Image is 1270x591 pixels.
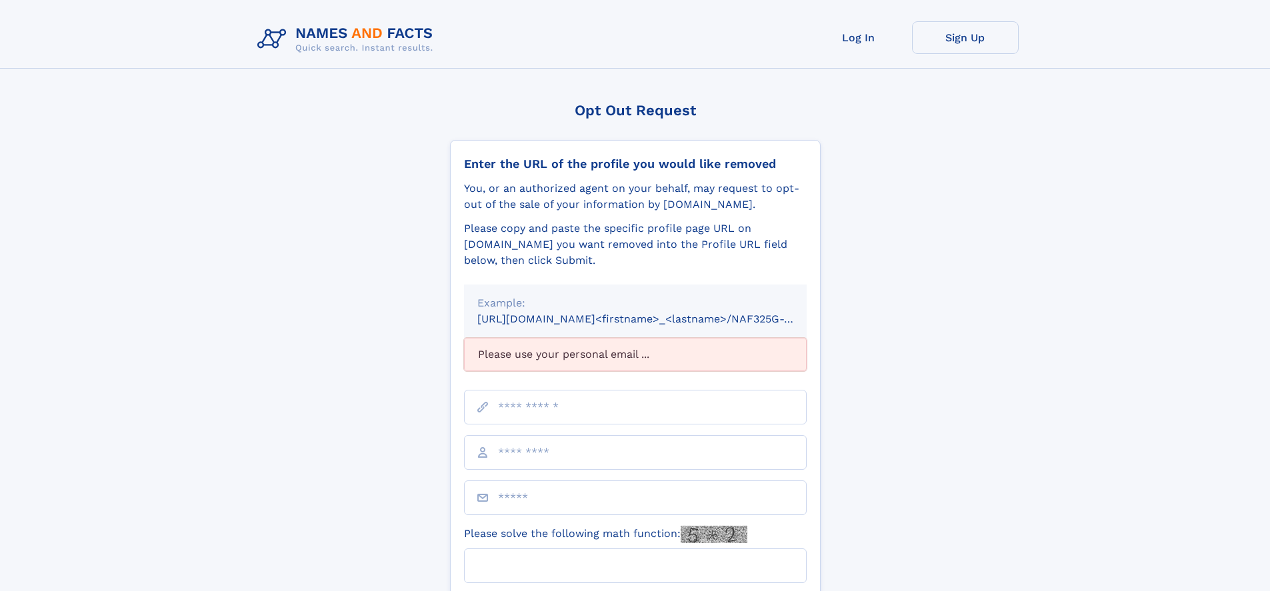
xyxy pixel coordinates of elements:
div: Opt Out Request [450,102,821,119]
div: Example: [477,295,793,311]
div: Enter the URL of the profile you would like removed [464,157,807,171]
a: Log In [805,21,912,54]
div: Please use your personal email ... [464,338,807,371]
div: Please copy and paste the specific profile page URL on [DOMAIN_NAME] you want removed into the Pr... [464,221,807,269]
img: Logo Names and Facts [252,21,444,57]
small: [URL][DOMAIN_NAME]<firstname>_<lastname>/NAF325G-xxxxxxxx [477,312,832,325]
label: Please solve the following math function: [464,526,747,543]
div: You, or an authorized agent on your behalf, may request to opt-out of the sale of your informatio... [464,181,807,213]
a: Sign Up [912,21,1019,54]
